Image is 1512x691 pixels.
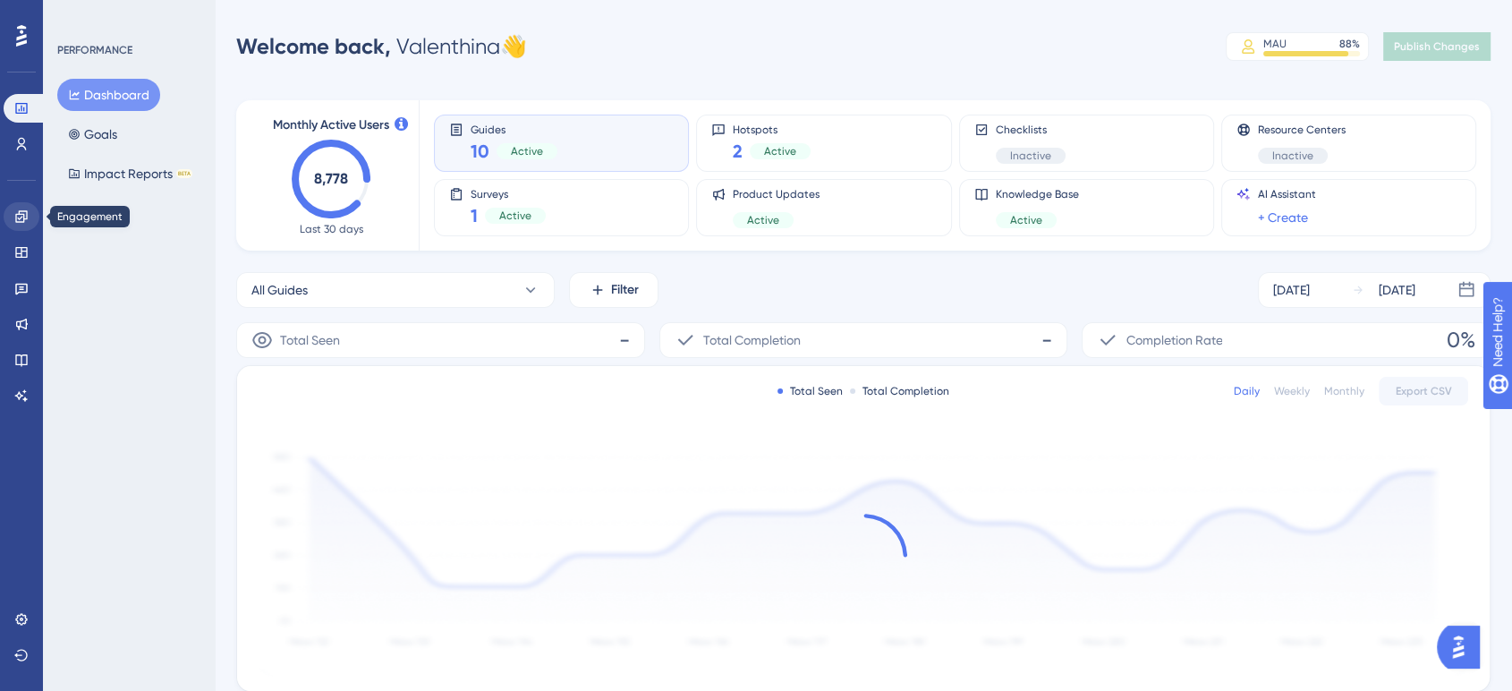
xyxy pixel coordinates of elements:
[251,279,308,301] span: All Guides
[703,329,801,351] span: Total Completion
[1447,326,1475,354] span: 0%
[471,187,546,200] span: Surveys
[1010,213,1042,227] span: Active
[471,123,557,135] span: Guides
[57,118,128,150] button: Goals
[1041,326,1052,354] span: -
[1258,187,1316,201] span: AI Assistant
[619,326,630,354] span: -
[273,115,389,136] span: Monthly Active Users
[1258,207,1308,228] a: + Create
[1324,384,1364,398] div: Monthly
[996,123,1066,137] span: Checklists
[1263,37,1287,51] div: MAU
[733,187,820,201] span: Product Updates
[569,272,658,308] button: Filter
[747,213,779,227] span: Active
[1396,384,1452,398] span: Export CSV
[1437,620,1491,674] iframe: UserGuiding AI Assistant Launcher
[777,384,843,398] div: Total Seen
[1126,329,1222,351] span: Completion Rate
[996,187,1079,201] span: Knowledge Base
[1274,384,1310,398] div: Weekly
[1272,149,1313,163] span: Inactive
[57,43,132,57] div: PERFORMANCE
[57,79,160,111] button: Dashboard
[764,144,796,158] span: Active
[733,139,743,164] span: 2
[1379,377,1468,405] button: Export CSV
[511,144,543,158] span: Active
[611,279,639,301] span: Filter
[471,139,489,164] span: 10
[499,209,531,223] span: Active
[236,33,391,59] span: Welcome back,
[1339,37,1360,51] div: 88 %
[57,158,203,190] button: Impact ReportsBETA
[1273,279,1310,301] div: [DATE]
[176,169,192,178] div: BETA
[1258,123,1346,137] span: Resource Centers
[1394,39,1480,54] span: Publish Changes
[236,272,555,308] button: All Guides
[42,4,112,26] span: Need Help?
[1383,32,1491,61] button: Publish Changes
[733,123,811,135] span: Hotspots
[1010,149,1051,163] span: Inactive
[1379,279,1415,301] div: [DATE]
[236,32,527,61] div: Valenthina 👋
[850,384,949,398] div: Total Completion
[280,329,340,351] span: Total Seen
[300,222,363,236] span: Last 30 days
[471,203,478,228] span: 1
[314,170,348,187] text: 8,778
[1234,384,1260,398] div: Daily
